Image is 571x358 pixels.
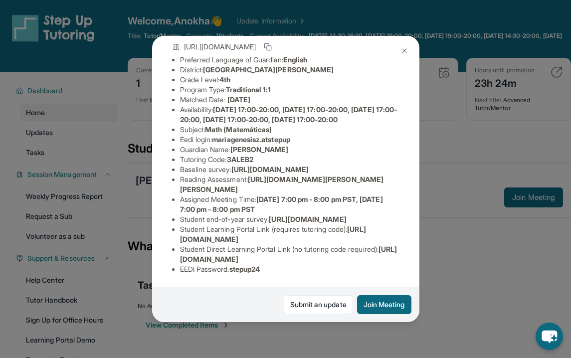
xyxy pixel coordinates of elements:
[180,75,399,85] li: Grade Level:
[227,155,253,164] span: 3ALEB2
[269,215,346,223] span: [URL][DOMAIN_NAME]
[229,265,260,273] span: stepup24
[536,323,563,350] button: chat-button
[231,165,309,174] span: [URL][DOMAIN_NAME]
[262,41,274,53] button: Copy link
[205,125,272,134] span: Math (Matemáticas)
[284,295,353,314] a: Submit an update
[180,55,399,65] li: Preferred Language of Guardian:
[180,65,399,75] li: District:
[180,85,399,95] li: Program Type:
[180,195,383,213] span: [DATE] 7:00 pm - 8:00 pm PST, [DATE] 7:00 pm - 8:00 pm PST
[180,244,399,264] li: Student Direct Learning Portal Link (no tutoring code required) :
[357,295,411,314] button: Join Meeting
[180,135,399,145] li: Eedi login :
[180,155,399,165] li: Tutoring Code :
[227,95,250,104] span: [DATE]
[400,47,408,55] img: Close Icon
[180,125,399,135] li: Subject :
[180,264,399,274] li: EEDI Password :
[219,75,230,84] span: 4th
[180,214,399,224] li: Student end-of-year survey :
[180,145,399,155] li: Guardian Name :
[203,65,334,74] span: [GEOGRAPHIC_DATA][PERSON_NAME]
[283,55,308,64] span: English
[212,135,290,144] span: mariagenesisz.atstepup
[180,165,399,175] li: Baseline survey :
[180,105,397,124] span: [DATE] 17:00-20:00, [DATE] 17:00-20:00, [DATE] 17:00-20:00, [DATE] 17:00-20:00, [DATE] 17:00-20:00
[184,42,256,52] span: [URL][DOMAIN_NAME]
[180,175,399,194] li: Reading Assessment :
[180,95,399,105] li: Matched Date:
[226,85,271,94] span: Traditional 1:1
[180,105,399,125] li: Availability:
[180,224,399,244] li: Student Learning Portal Link (requires tutoring code) :
[230,145,289,154] span: [PERSON_NAME]
[180,194,399,214] li: Assigned Meeting Time :
[180,175,384,193] span: [URL][DOMAIN_NAME][PERSON_NAME][PERSON_NAME]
